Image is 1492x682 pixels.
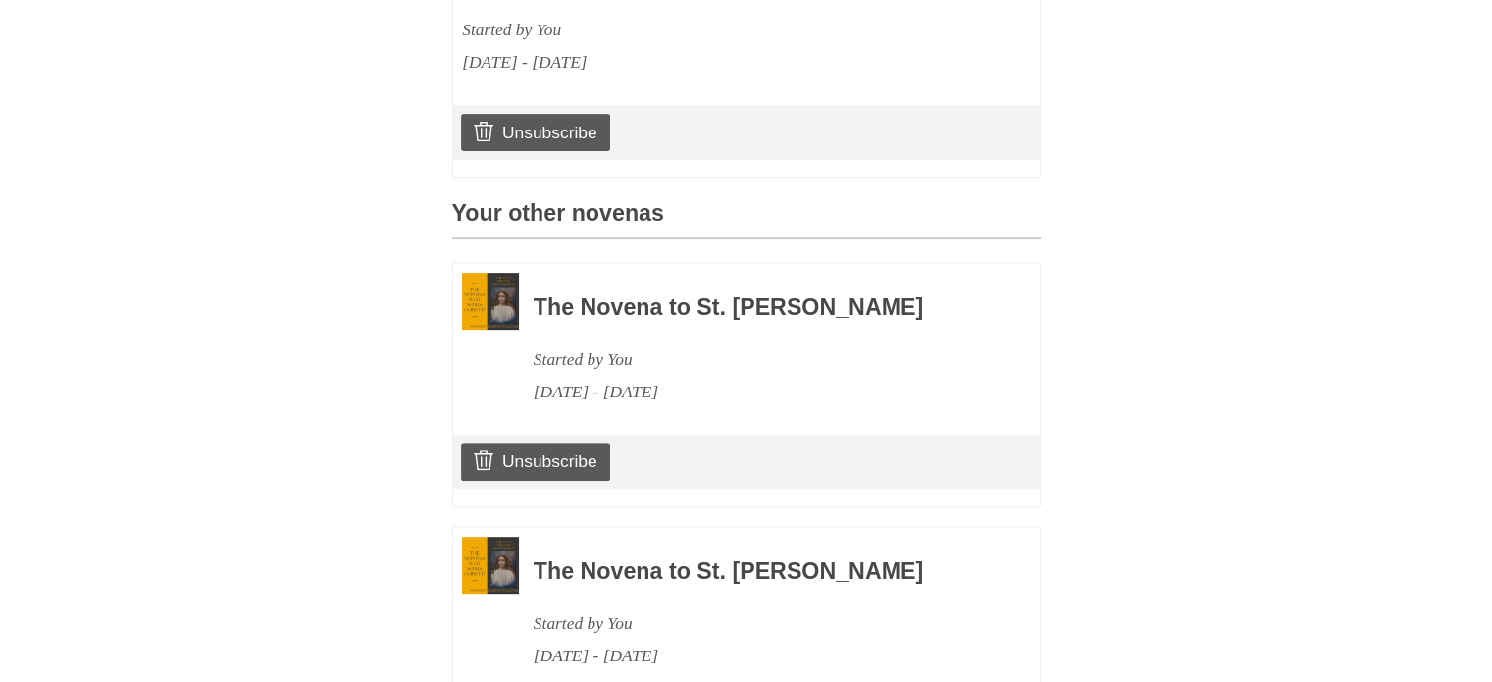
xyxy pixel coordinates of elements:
h3: Your other novenas [452,201,1041,239]
div: [DATE] - [DATE] [534,376,987,408]
h3: The Novena to St. [PERSON_NAME] [534,295,987,321]
h3: The Novena to St. [PERSON_NAME] [534,559,987,585]
div: Started by You [462,14,915,46]
div: [DATE] - [DATE] [462,46,915,79]
div: [DATE] - [DATE] [534,640,987,672]
div: Started by You [534,607,987,640]
a: Unsubscribe [461,443,609,480]
img: Novena image [462,273,519,330]
img: Novena image [462,537,519,594]
a: Unsubscribe [461,114,609,151]
div: Started by You [534,343,987,376]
